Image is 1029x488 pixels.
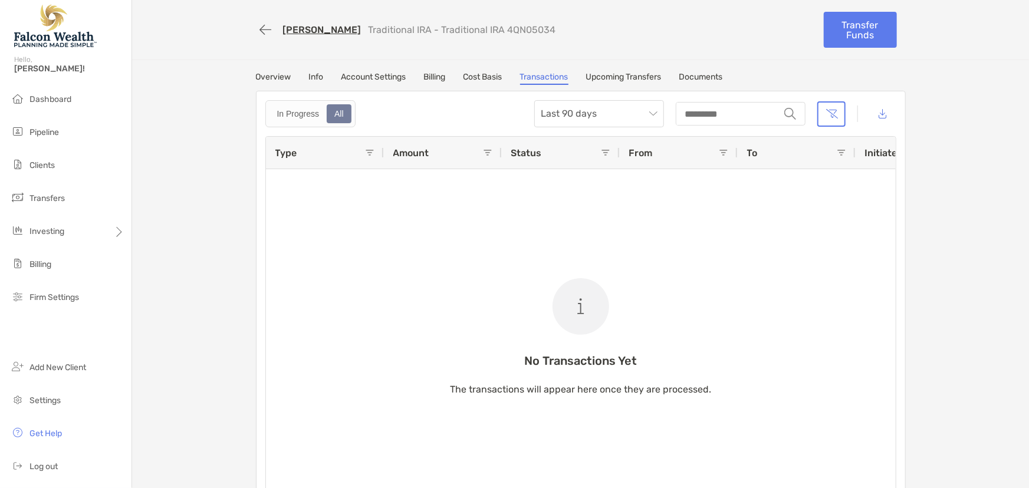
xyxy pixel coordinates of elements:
[265,100,356,127] div: segmented control
[11,223,25,238] img: investing icon
[29,226,64,236] span: Investing
[450,382,711,397] p: The transactions will appear here once they are processed.
[271,105,326,122] div: In Progress
[586,72,662,85] a: Upcoming Transfers
[29,160,55,170] span: Clients
[29,461,58,471] span: Log out
[14,64,124,74] span: [PERSON_NAME]!
[824,12,897,48] a: Transfer Funds
[14,5,97,47] img: Falcon Wealth Planning Logo
[29,428,62,438] span: Get Help
[341,72,406,85] a: Account Settings
[11,256,25,271] img: billing icon
[11,124,25,139] img: pipeline icon
[784,108,796,120] img: input icon
[29,127,59,137] span: Pipeline
[283,24,361,35] a: [PERSON_NAME]
[11,459,25,473] img: logout icon
[11,289,25,304] img: firm-settings icon
[817,101,846,127] button: Clear filters
[520,72,568,85] a: Transactions
[11,190,25,205] img: transfers icon
[256,72,291,85] a: Overview
[11,360,25,374] img: add_new_client icon
[424,72,446,85] a: Billing
[29,94,71,104] span: Dashboard
[450,354,711,368] p: No Transactions Yet
[309,72,324,85] a: Info
[29,395,61,405] span: Settings
[11,157,25,172] img: clients icon
[11,91,25,105] img: dashboard icon
[29,362,86,372] span: Add New Client
[463,72,502,85] a: Cost Basis
[29,193,65,203] span: Transfers
[328,105,350,122] div: All
[29,259,51,269] span: Billing
[541,101,657,127] span: Last 90 days
[679,72,723,85] a: Documents
[369,24,556,35] p: Traditional IRA - Traditional IRA 4QN05034
[11,393,25,407] img: settings icon
[29,292,79,302] span: Firm Settings
[11,426,25,440] img: get-help icon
